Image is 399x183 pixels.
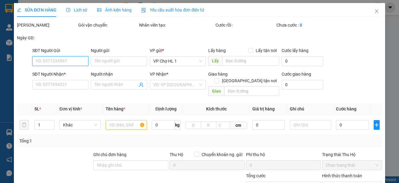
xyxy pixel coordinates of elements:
[230,122,247,129] span: cm
[290,120,331,130] input: Ghi Chú
[374,120,380,130] button: plus
[246,173,266,178] span: Tổng cước
[66,8,70,12] span: clock-circle
[150,47,206,54] div: VP gửi
[326,161,378,170] span: Chọn trạng thái
[215,22,275,28] div: Cước rồi :
[63,120,97,129] span: Khác
[59,106,82,111] span: Đơn vị tính
[91,71,147,77] div: Người nhận
[208,72,228,77] span: Giao hàng
[155,106,177,111] span: Định lượng
[174,120,180,130] span: kg
[93,152,126,157] label: Ghi chú đơn hàng
[141,8,204,12] span: Yêu cầu xuất hóa đơn điện tử
[216,122,230,129] input: C
[17,8,56,12] span: SỬA ĐƠN HÀNG
[170,152,183,157] span: Thu Hộ
[97,8,101,12] span: picture
[282,48,308,53] label: Cước lấy hàng
[322,151,382,158] div: Trạng thái Thu Hộ
[224,86,279,96] input: Dọc đường
[93,160,168,170] input: Ghi chú đơn hàng
[287,103,334,115] th: Ghi chú
[219,77,279,84] span: [GEOGRAPHIC_DATA] tận nơi
[282,72,311,77] label: Cước giao hàng
[141,8,146,13] img: icon
[32,71,88,77] div: SĐT Người Nhận
[201,122,216,129] input: R
[322,173,362,178] label: Hình thức thanh toán
[208,48,226,53] span: Lấy hàng
[252,106,275,111] span: Giá trị hàng
[282,56,323,66] input: Cước lấy hàng
[253,47,279,54] span: Lấy tận nơi
[368,3,385,20] button: Close
[336,106,356,111] span: Cước hàng
[106,106,125,111] span: Tên hàng
[34,106,39,111] span: SL
[206,106,227,111] span: Kích thước
[199,151,245,158] span: Chuyển khoản ng. gửi
[300,23,302,28] b: 0
[19,120,29,130] button: delete
[246,151,321,160] div: Phí thu hộ
[17,8,21,12] span: edit
[150,72,166,77] span: VP Nhận
[66,8,88,12] span: Lịch sử
[186,122,201,129] input: D
[282,80,323,90] input: Cước giao hàng
[208,56,222,66] span: Lấy
[153,57,202,66] span: VP Chợ HL 1
[374,123,379,127] span: plus
[139,22,214,28] div: Nhân viên tạo:
[17,34,77,41] div: Ngày GD:
[78,22,138,28] div: Gói vận chuyển:
[374,9,379,14] span: close
[208,86,224,96] span: Giao
[19,138,155,144] div: Tổng: 1
[17,22,77,28] div: [PERSON_NAME]:
[32,47,88,54] div: SĐT Người Gửi
[222,56,279,66] input: Dọc đường
[106,120,147,130] input: VD: Bàn, Ghế
[139,82,144,87] span: user-add
[276,22,336,28] div: Chưa cước :
[97,8,132,12] span: Ảnh kiện hàng
[91,47,147,54] div: Người gửi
